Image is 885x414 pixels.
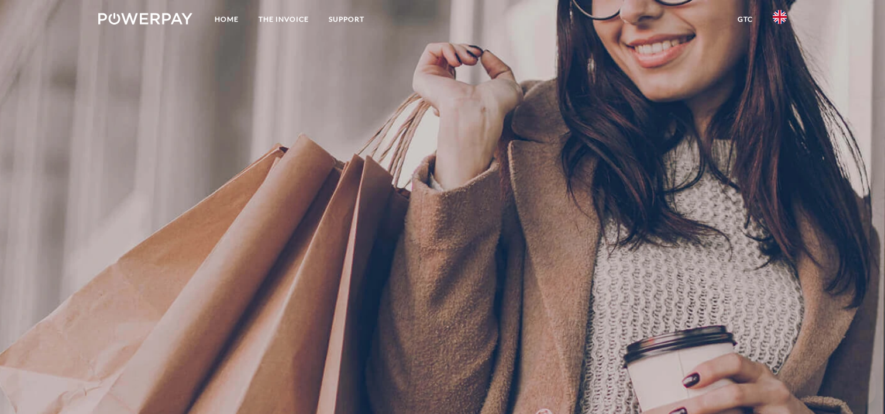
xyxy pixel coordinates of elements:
[319,9,374,30] a: Support
[205,9,249,30] a: Home
[728,9,763,30] a: GTC
[98,13,192,25] img: logo-powerpay-white.svg
[249,9,319,30] a: THE INVOICE
[773,10,787,24] img: en
[838,367,876,405] iframe: Button to launch messaging window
